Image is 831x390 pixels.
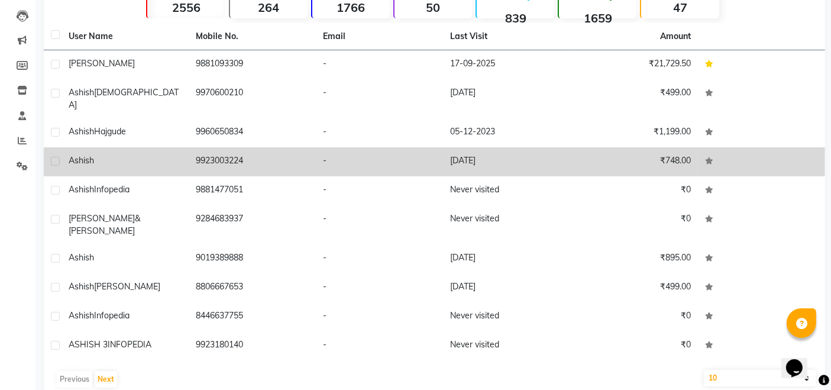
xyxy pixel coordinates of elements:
td: 9970600210 [189,79,316,118]
td: 9960650834 [189,118,316,147]
td: ₹21,729.50 [571,50,698,79]
td: [DATE] [443,147,570,176]
td: 9923180140 [189,331,316,360]
th: Amount [653,23,698,50]
td: - [316,176,443,205]
td: - [316,244,443,273]
span: Infopedia [94,310,130,321]
button: Next [95,371,117,388]
td: 8446637755 [189,302,316,331]
td: [DATE] [443,273,570,302]
span: Infopedia [94,184,130,195]
td: ₹0 [571,302,698,331]
td: [DATE] [443,244,570,273]
iframe: chat widget [781,343,819,378]
td: ₹0 [571,205,698,244]
td: - [316,205,443,244]
span: Ashish [69,126,94,137]
td: ₹895.00 [571,244,698,273]
td: ₹0 [571,331,698,360]
span: Ashish [69,281,94,292]
td: ₹1,199.00 [571,118,698,147]
span: [PERSON_NAME] [69,213,135,224]
span: Ashish [69,310,94,321]
span: Ashish [69,252,94,263]
th: Mobile No. [189,23,316,50]
td: Never visited [443,302,570,331]
td: 9881477051 [189,176,316,205]
td: - [316,50,443,79]
span: [PERSON_NAME] [69,58,135,69]
span: ASHISH 3 [69,339,108,350]
td: 9284683937 [189,205,316,244]
td: 9923003224 [189,147,316,176]
td: ₹0 [571,176,698,205]
td: [DATE] [443,79,570,118]
th: Email [316,23,443,50]
span: [DEMOGRAPHIC_DATA] [69,87,179,110]
td: 9881093309 [189,50,316,79]
td: 8806667653 [189,273,316,302]
span: Ashish [69,155,94,166]
strong: 1659 [559,11,636,25]
td: - [316,147,443,176]
th: User Name [62,23,189,50]
span: Hajgude [94,126,126,137]
td: 9019389888 [189,244,316,273]
td: ₹499.00 [571,79,698,118]
td: - [316,79,443,118]
td: 17-09-2025 [443,50,570,79]
strong: 839 [477,11,554,25]
td: - [316,273,443,302]
span: Ashish [69,87,94,98]
span: [PERSON_NAME] [94,281,160,292]
td: ₹499.00 [571,273,698,302]
td: - [316,331,443,360]
td: Never visited [443,331,570,360]
td: 05-12-2023 [443,118,570,147]
td: - [316,118,443,147]
th: Last Visit [443,23,570,50]
span: Ashish [69,184,94,195]
td: Never visited [443,176,570,205]
td: - [316,302,443,331]
td: ₹748.00 [571,147,698,176]
span: INFOPEDIA [108,339,151,350]
td: Never visited [443,205,570,244]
